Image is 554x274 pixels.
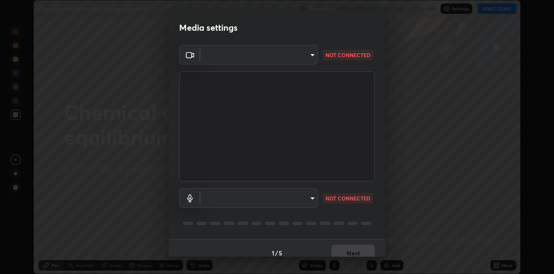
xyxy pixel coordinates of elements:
[179,22,238,33] h2: Media settings
[279,248,282,258] h4: 5
[200,188,318,208] div: ​
[200,45,318,64] div: ​
[325,194,370,202] p: NOT CONNECTED
[275,248,278,258] h4: /
[272,248,274,258] h4: 1
[325,51,370,59] p: NOT CONNECTED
